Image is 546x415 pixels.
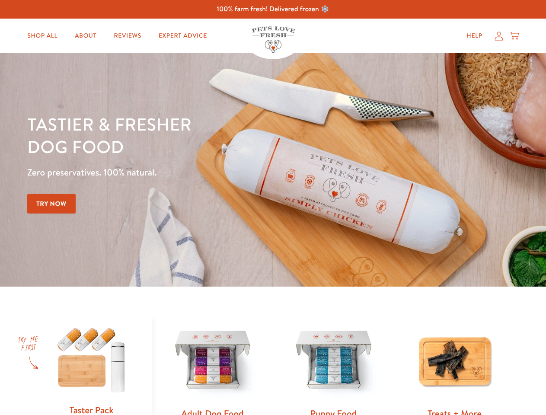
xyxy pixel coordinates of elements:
a: Expert Advice [152,27,214,45]
h1: Tastier & fresher dog food [27,113,355,158]
a: About [68,27,103,45]
img: Pets Love Fresh [252,26,295,53]
a: Shop All [20,27,64,45]
p: Zero preservatives. 100% natural. [27,165,355,180]
a: Try Now [27,194,76,214]
a: Help [460,27,489,45]
a: Reviews [107,27,148,45]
